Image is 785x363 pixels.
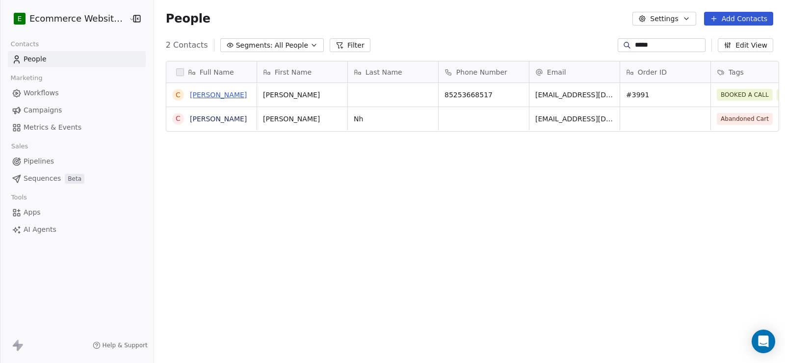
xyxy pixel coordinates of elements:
span: BOOKED A CALL [717,89,773,101]
span: Pipelines [24,156,54,167]
div: Phone Number [439,61,529,83]
span: Sequences [24,173,61,184]
span: First Name [275,67,312,77]
span: People [166,11,210,26]
span: Tools [7,190,31,205]
a: Metrics & Events [8,119,146,136]
span: Abandoned Cart [717,113,773,125]
button: Filter [330,38,370,52]
span: [EMAIL_ADDRESS][DOMAIN_NAME] [535,90,614,100]
button: Settings [632,12,696,26]
span: [PERSON_NAME] [263,114,341,124]
div: Order ID [620,61,710,83]
span: 85253668517 [445,90,523,100]
a: People [8,51,146,67]
span: All People [275,40,308,51]
div: Full Name [166,61,257,83]
div: First Name [257,61,347,83]
span: Order ID [638,67,667,77]
a: Apps [8,204,146,221]
span: 2 Contacts [166,39,208,51]
span: Workflows [24,88,59,98]
span: Phone Number [456,67,507,77]
span: Tags [729,67,744,77]
span: People [24,54,47,64]
span: Marketing [6,71,47,85]
div: Open Intercom Messenger [752,330,775,353]
span: Beta [65,174,84,184]
div: Email [529,61,620,83]
a: Workflows [8,85,146,101]
span: Ecommerce Website Builder [29,12,126,25]
button: Add Contacts [704,12,773,26]
span: Help & Support [103,341,148,349]
a: SequencesBeta [8,170,146,187]
span: [PERSON_NAME] [263,90,341,100]
a: Help & Support [93,341,148,349]
div: C [176,90,181,100]
span: Apps [24,207,41,218]
a: Campaigns [8,102,146,118]
span: Sales [7,139,32,154]
div: grid [166,83,257,357]
a: [PERSON_NAME] [190,91,247,99]
span: Last Name [366,67,402,77]
span: Full Name [200,67,234,77]
a: Pipelines [8,153,146,169]
button: Edit View [718,38,773,52]
span: Segments: [236,40,273,51]
a: AI Agents [8,222,146,238]
span: Email [547,67,566,77]
span: E [18,14,22,24]
span: Metrics & Events [24,122,81,133]
span: Contacts [6,37,43,52]
div: Last Name [348,61,438,83]
a: [PERSON_NAME] [190,115,247,123]
span: #3991 [626,90,705,100]
span: Campaigns [24,105,62,115]
div: C [176,113,181,124]
span: Nh [354,114,432,124]
span: AI Agents [24,224,56,235]
button: EEcommerce Website Builder [12,10,122,27]
span: [EMAIL_ADDRESS][DOMAIN_NAME] [535,114,614,124]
